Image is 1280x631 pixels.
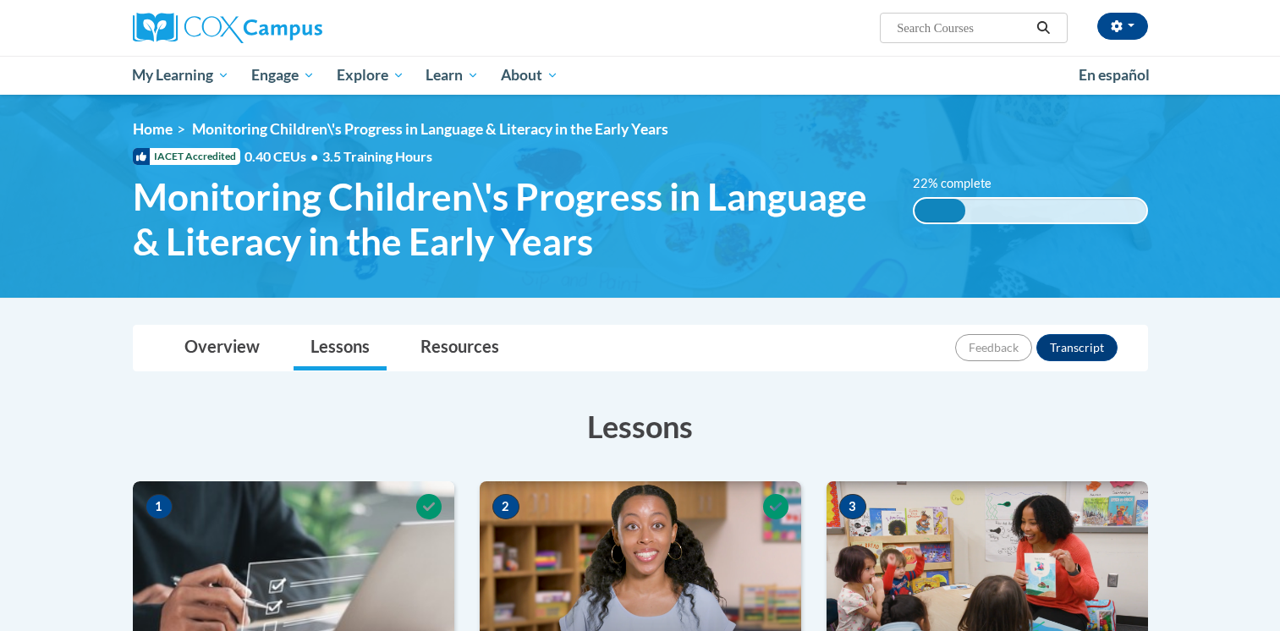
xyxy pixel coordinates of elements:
span: 2 [492,494,519,519]
div: Main menu [107,56,1173,95]
span: 3 [839,494,866,519]
a: Lessons [294,326,387,370]
span: Monitoring Children\'s Progress in Language & Literacy in the Early Years [192,120,668,138]
input: Search Courses [895,18,1030,38]
a: Cox Campus [133,13,454,43]
button: Transcript [1036,334,1118,361]
a: Home [133,120,173,138]
a: En español [1068,58,1161,93]
button: Feedback [955,334,1032,361]
span: • [310,148,318,164]
span: 1 [146,494,173,519]
span: En español [1079,66,1150,84]
span: 0.40 CEUs [244,147,322,166]
span: 3.5 Training Hours [322,148,432,164]
span: Learn [426,65,479,85]
span: Engage [251,65,315,85]
a: My Learning [122,56,241,95]
a: Engage [240,56,326,95]
a: Learn [415,56,490,95]
span: Explore [337,65,404,85]
a: Overview [168,326,277,370]
a: About [490,56,569,95]
button: Search [1030,18,1056,38]
img: Cox Campus [133,13,322,43]
span: IACET Accredited [133,148,240,165]
span: Monitoring Children\'s Progress in Language & Literacy in the Early Years [133,174,888,264]
a: Resources [404,326,516,370]
label: 22% complete [913,174,1010,193]
span: My Learning [132,65,229,85]
h3: Lessons [133,405,1148,447]
button: Account Settings [1097,13,1148,40]
span: About [501,65,558,85]
div: 22% complete [915,199,965,222]
a: Explore [326,56,415,95]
